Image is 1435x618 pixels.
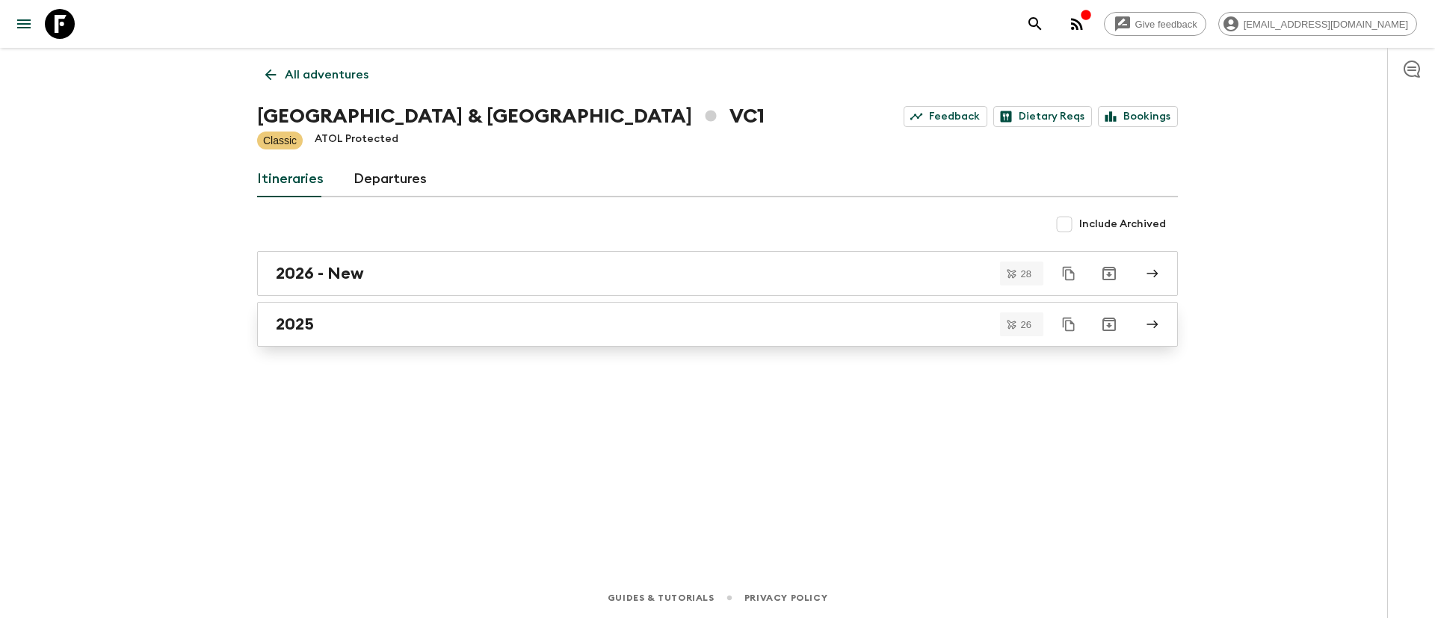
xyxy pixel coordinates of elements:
span: Give feedback [1127,19,1206,30]
span: Include Archived [1079,217,1166,232]
h1: [GEOGRAPHIC_DATA] & [GEOGRAPHIC_DATA] VC1 [257,102,765,132]
p: ATOL Protected [315,132,398,149]
p: Classic [263,133,297,148]
h2: 2025 [276,315,314,334]
p: All adventures [285,66,368,84]
a: Bookings [1098,106,1178,127]
button: Archive [1094,309,1124,339]
button: menu [9,9,39,39]
a: 2025 [257,302,1178,347]
a: Itineraries [257,161,324,197]
a: 2026 - New [257,251,1178,296]
a: Guides & Tutorials [608,590,715,606]
a: Departures [354,161,427,197]
button: Archive [1094,259,1124,288]
div: [EMAIL_ADDRESS][DOMAIN_NAME] [1218,12,1417,36]
a: All adventures [257,60,377,90]
button: search adventures [1020,9,1050,39]
span: 26 [1012,320,1040,330]
h2: 2026 - New [276,264,364,283]
span: [EMAIL_ADDRESS][DOMAIN_NAME] [1235,19,1416,30]
a: Privacy Policy [744,590,827,606]
button: Duplicate [1055,260,1082,287]
a: Dietary Reqs [993,106,1092,127]
a: Feedback [904,106,987,127]
span: 28 [1012,269,1040,279]
button: Duplicate [1055,311,1082,338]
a: Give feedback [1104,12,1206,36]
